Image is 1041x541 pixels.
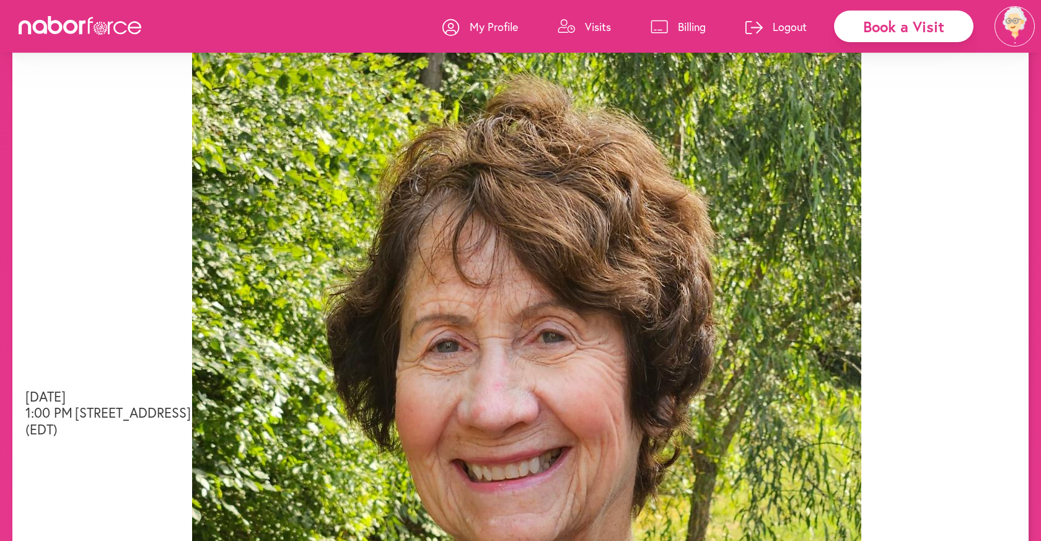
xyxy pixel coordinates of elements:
a: Visits [558,8,611,45]
p: Billing [678,19,706,34]
img: efc20bcf08b0dac87679abea64c1faab.png [995,6,1035,46]
p: Visits [585,19,611,34]
p: Logout [773,19,807,34]
a: Billing [651,8,706,45]
a: My Profile [442,8,518,45]
a: Logout [745,8,807,45]
p: My Profile [470,19,518,34]
div: Book a Visit [834,11,973,42]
